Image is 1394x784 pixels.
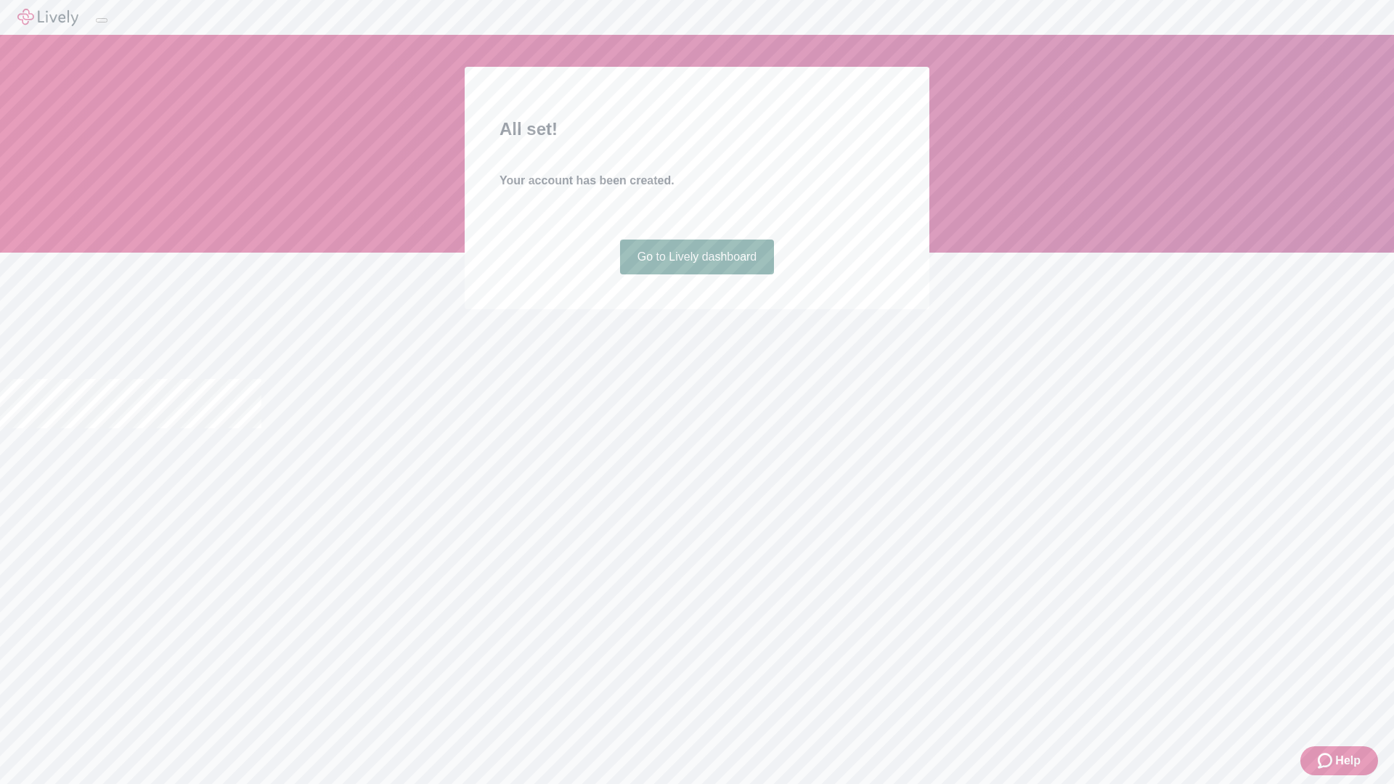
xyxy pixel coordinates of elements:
[1318,752,1335,769] svg: Zendesk support icon
[620,240,775,274] a: Go to Lively dashboard
[96,18,107,23] button: Log out
[1335,752,1361,769] span: Help
[1300,746,1378,775] button: Zendesk support iconHelp
[17,9,78,26] img: Lively
[500,172,894,189] h4: Your account has been created.
[500,116,894,142] h2: All set!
